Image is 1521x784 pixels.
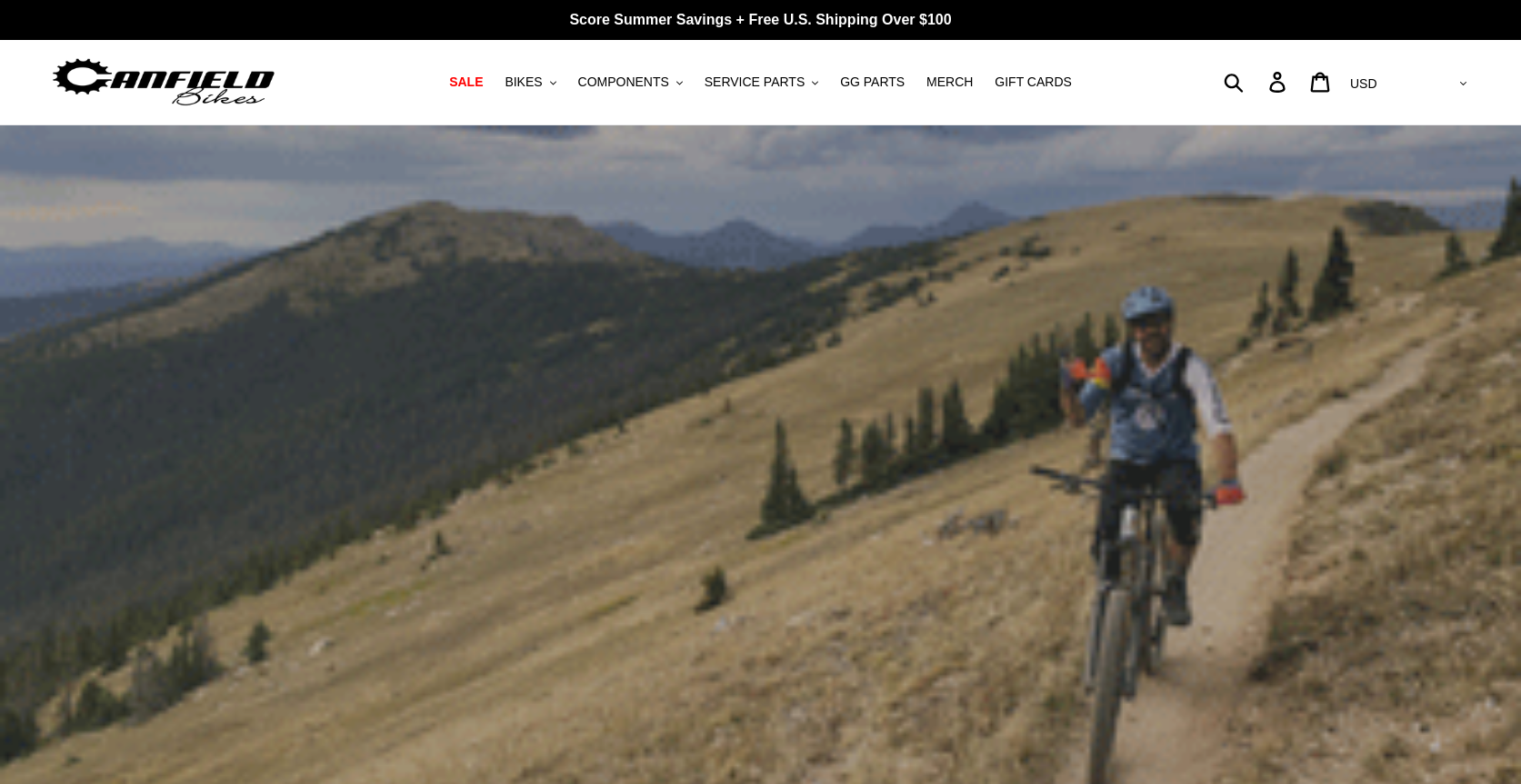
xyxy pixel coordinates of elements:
span: BIKES [505,74,542,90]
a: MERCH [917,70,982,94]
button: COMPONENTS [569,70,692,94]
button: BIKES [495,70,565,94]
img: Canfield Bikes [50,54,277,111]
input: Search [1234,62,1280,102]
span: SERVICE PARTS [705,74,805,90]
span: MERCH [926,74,973,90]
a: GIFT CARDS [986,70,1081,94]
a: SALE [440,70,492,94]
span: SALE [449,74,483,90]
span: GIFT CARDS [995,74,1072,90]
span: COMPONENTS [578,74,669,90]
a: GG PARTS [831,70,914,94]
button: SERVICE PARTS [695,70,827,94]
span: GG PARTS [840,74,905,90]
